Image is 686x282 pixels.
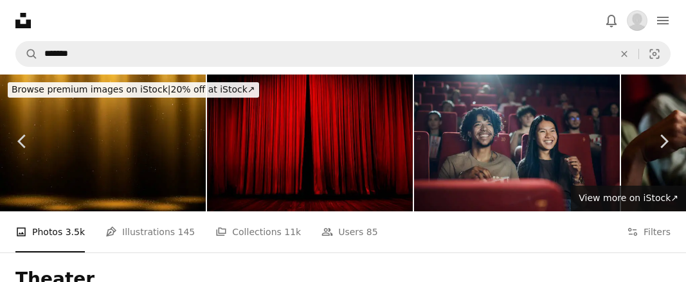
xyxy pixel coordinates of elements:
[650,8,676,33] button: Menu
[579,193,678,203] span: View more on iStock ↗
[624,8,650,33] button: Profile
[414,75,620,211] img: Happy diverse couple enjoying in a movie at cinema.
[15,13,31,28] a: Home — Unsplash
[627,10,647,31] img: Avatar of user Debra Collins
[571,186,686,211] a: View more on iStock↗
[639,42,670,66] button: Visual search
[215,211,301,252] a: Collections 11k
[12,84,255,94] span: 20% off at iStock ↗
[105,211,195,252] a: Illustrations 145
[12,84,170,94] span: Browse premium images on iStock |
[366,225,378,239] span: 85
[321,211,378,252] a: Users 85
[178,225,195,239] span: 145
[16,42,38,66] button: Search Unsplash
[641,80,686,203] a: Next
[599,8,624,33] button: Notifications
[15,41,671,67] form: Find visuals sitewide
[610,42,638,66] button: Clear
[284,225,301,239] span: 11k
[207,75,413,211] img: the lights come on the curtain is about to open the show is about to begin
[627,211,671,252] button: Filters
